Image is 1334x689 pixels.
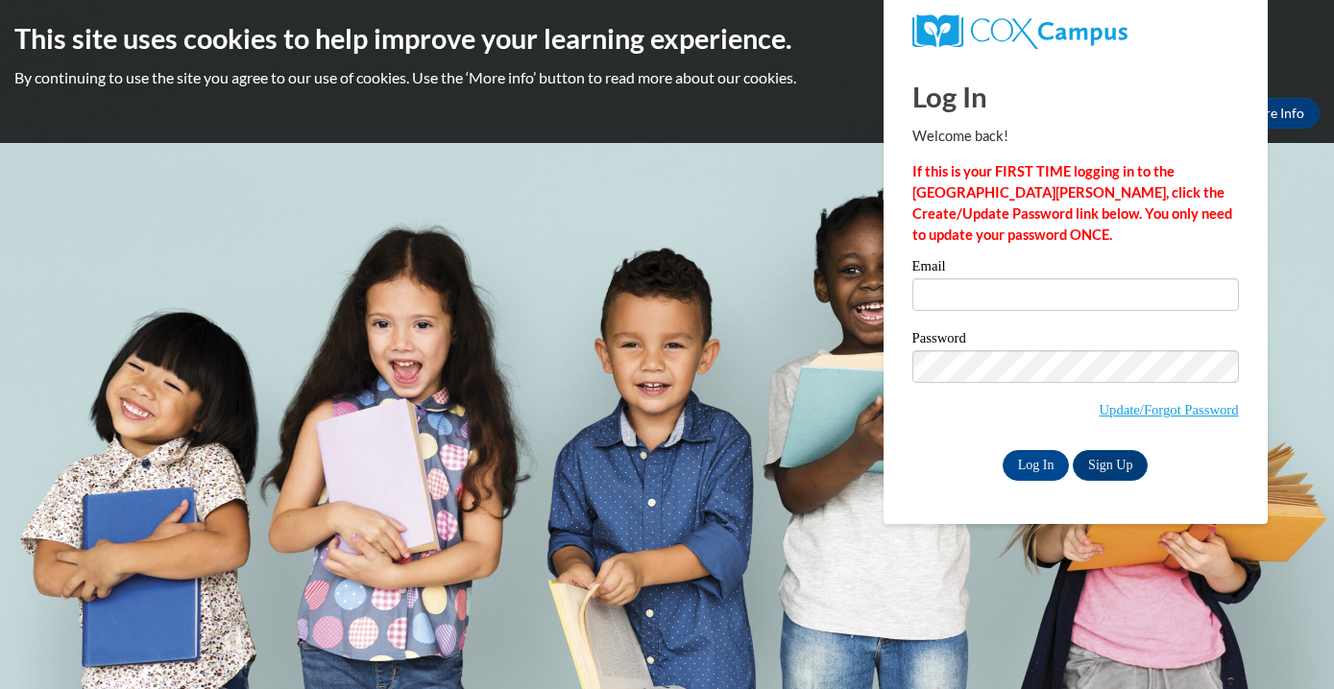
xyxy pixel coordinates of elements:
p: By continuing to use the site you agree to our use of cookies. Use the ‘More info’ button to read... [14,67,1320,88]
a: Update/Forgot Password [1099,402,1238,417]
label: Email [912,259,1239,278]
h2: This site uses cookies to help improve your learning experience. [14,19,1320,58]
strong: If this is your FIRST TIME logging in to the [GEOGRAPHIC_DATA][PERSON_NAME], click the Create/Upd... [912,163,1232,243]
img: COX Campus [912,14,1128,49]
label: Password [912,331,1239,350]
h1: Log In [912,77,1239,116]
p: Welcome back! [912,126,1239,147]
input: Log In [1003,450,1070,481]
a: Sign Up [1073,450,1148,481]
a: COX Campus [912,14,1239,49]
a: More Info [1229,98,1320,129]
